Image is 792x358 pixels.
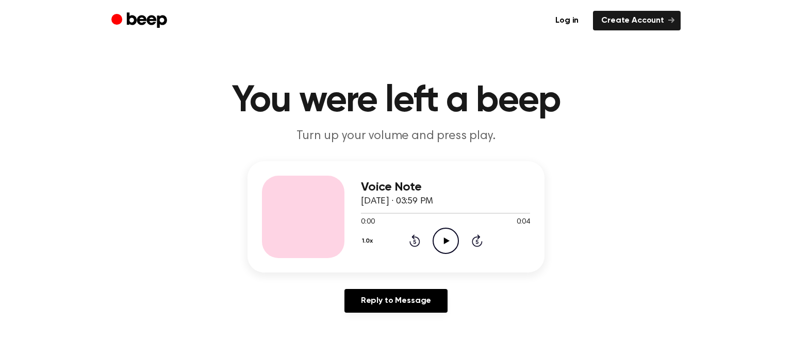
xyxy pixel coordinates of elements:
[132,82,660,120] h1: You were left a beep
[111,11,170,31] a: Beep
[361,232,377,250] button: 1.0x
[361,217,374,228] span: 0:00
[344,289,448,313] a: Reply to Message
[361,180,530,194] h3: Voice Note
[198,128,594,145] p: Turn up your volume and press play.
[593,11,681,30] a: Create Account
[361,197,433,206] span: [DATE] · 03:59 PM
[547,11,587,30] a: Log in
[517,217,530,228] span: 0:04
